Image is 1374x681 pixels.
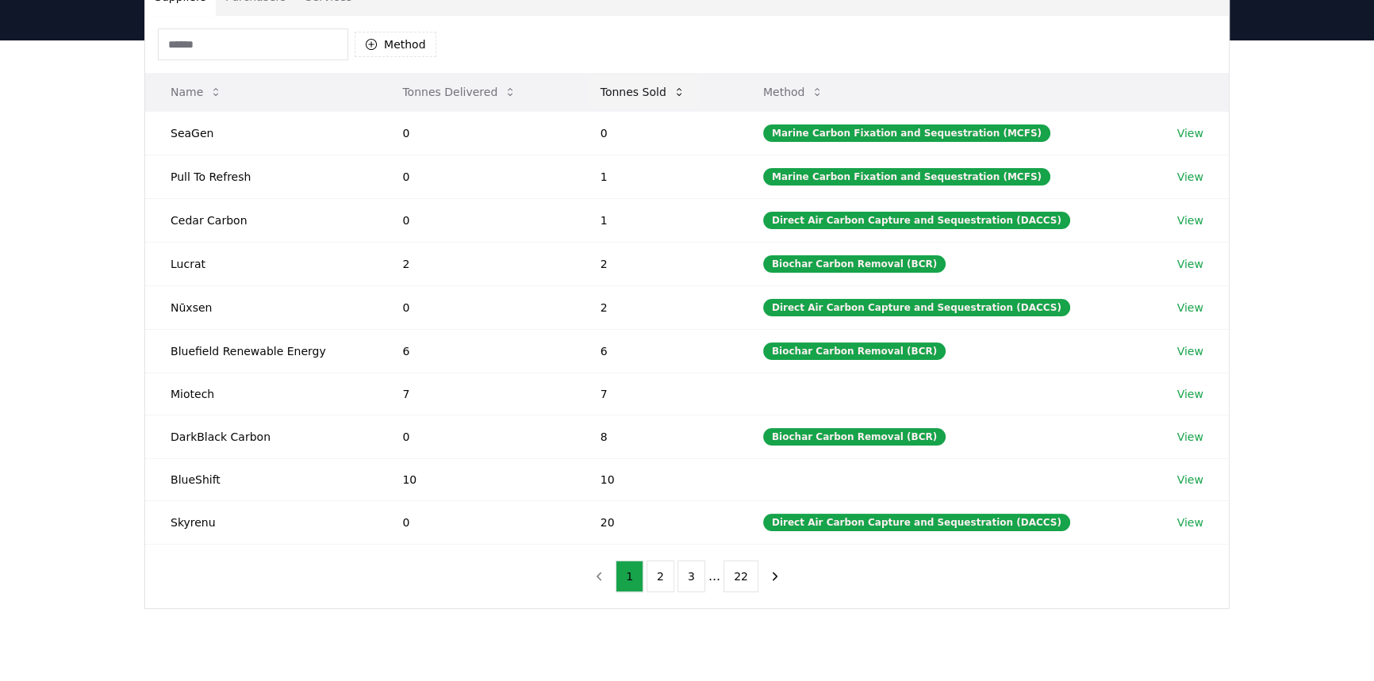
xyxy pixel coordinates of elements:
td: 8 [575,415,738,458]
td: 6 [575,329,738,373]
td: SeaGen [145,111,377,155]
button: 2 [647,560,674,592]
td: 2 [575,242,738,285]
td: 6 [377,329,574,373]
td: Cedar Carbon [145,198,377,242]
button: 22 [723,560,758,592]
div: Marine Carbon Fixation and Sequestration (MCFS) [763,168,1050,186]
a: View [1177,515,1203,530]
td: Miotech [145,373,377,415]
td: 10 [575,458,738,500]
td: 2 [575,285,738,329]
button: next page [762,560,789,592]
td: 20 [575,500,738,544]
td: Lucrat [145,242,377,285]
td: 0 [377,155,574,198]
div: Direct Air Carbon Capture and Sequestration (DACCS) [763,514,1070,531]
td: 0 [377,111,574,155]
div: Biochar Carbon Removal (BCR) [763,255,946,273]
div: Biochar Carbon Removal (BCR) [763,342,946,360]
a: View [1177,169,1203,185]
td: 1 [575,155,738,198]
a: View [1177,429,1203,445]
button: Tonnes Delivered [390,76,529,108]
button: Method [355,32,436,57]
div: Marine Carbon Fixation and Sequestration (MCFS) [763,124,1050,142]
a: View [1177,472,1203,488]
td: 10 [377,458,574,500]
a: View [1177,256,1203,272]
td: 0 [575,111,738,155]
td: 0 [377,415,574,458]
td: 7 [377,373,574,415]
button: Name [158,76,235,108]
a: View [1177,343,1203,359]
td: BlueShift [145,458,377,500]
td: Bluefield Renewable Energy [145,329,377,373]
td: Pull To Refresh [145,155,377,198]
td: DarkBlack Carbon [145,415,377,458]
div: Biochar Carbon Removal (BCR) [763,428,946,446]
div: Direct Air Carbon Capture and Sequestration (DACCS) [763,212,1070,229]
td: 1 [575,198,738,242]
td: Nūxsen [145,285,377,329]
a: View [1177,125,1203,141]
td: Skyrenu [145,500,377,544]
td: 2 [377,242,574,285]
a: View [1177,212,1203,228]
td: 0 [377,500,574,544]
td: 0 [377,198,574,242]
td: 7 [575,373,738,415]
div: Direct Air Carbon Capture and Sequestration (DACCS) [763,299,1070,316]
button: Method [750,76,837,108]
a: View [1177,386,1203,402]
button: 1 [616,560,643,592]
a: View [1177,300,1203,316]
button: 3 [677,560,705,592]
li: ... [708,567,720,586]
button: Tonnes Sold [588,76,698,108]
td: 0 [377,285,574,329]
